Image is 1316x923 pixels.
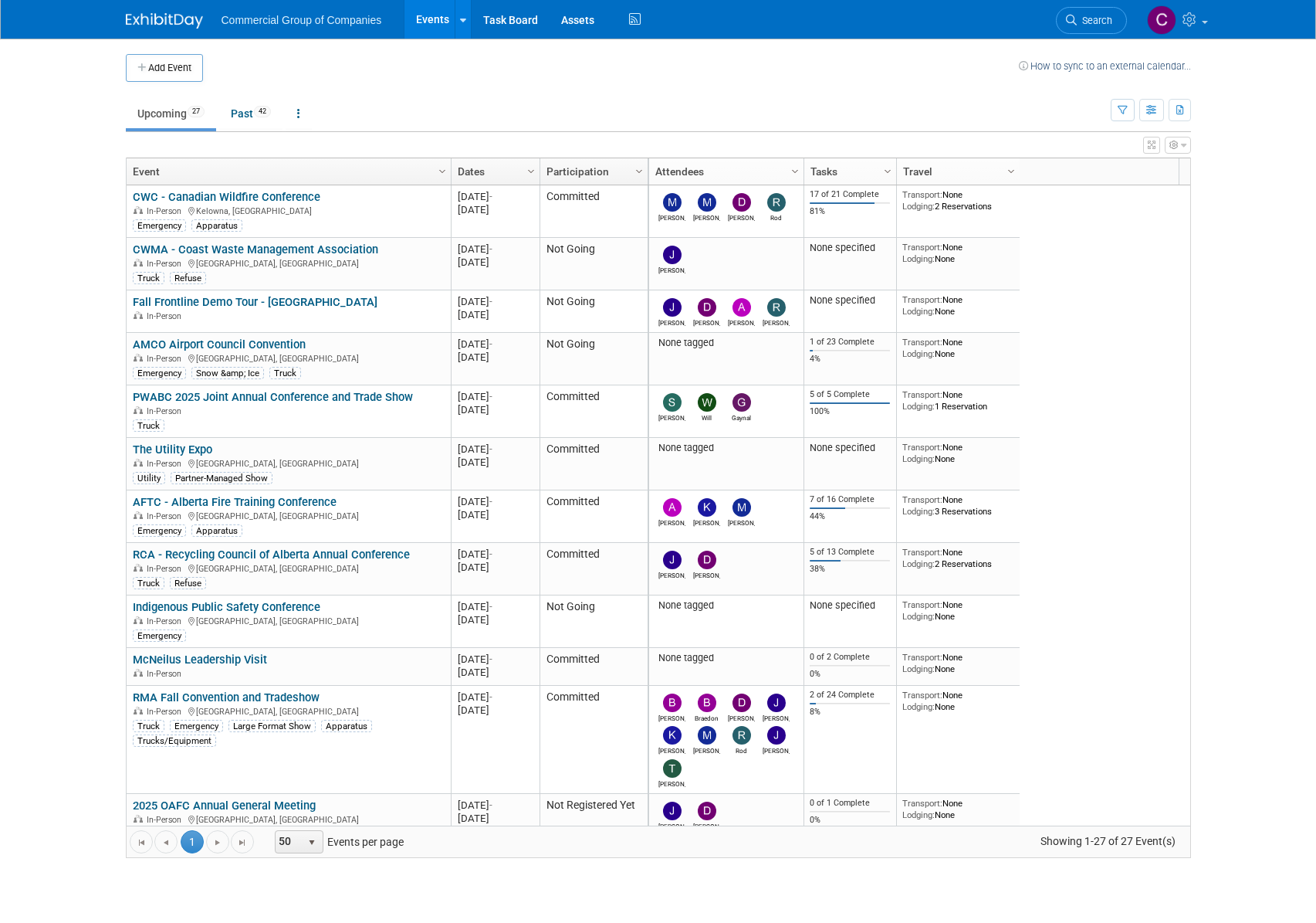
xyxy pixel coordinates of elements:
[133,390,413,404] a: PWABC 2025 Joint Annual Conference and Trade Show
[732,694,751,712] img: David West
[231,830,254,853] a: Go to the last page
[191,219,242,232] div: Apparatus
[133,456,444,470] div: [GEOGRAPHIC_DATA], [GEOGRAPHIC_DATA]
[147,616,186,626] span: In-Person
[489,443,492,455] span: -
[902,337,942,348] span: Transport:
[810,406,890,417] div: 100%
[133,295,377,309] a: Fall Frontline Demo Tour - [GEOGRAPHIC_DATA]
[728,517,755,527] div: Mike Feduniw
[540,385,648,438] td: Committed
[763,745,790,755] div: Joe Galloway
[134,815,143,823] img: In-Person Event
[489,296,492,307] span: -
[810,206,890,217] div: 81%
[147,707,186,717] span: In-Person
[728,412,755,422] div: Gaynal Brierley
[698,298,716,317] img: Derek MacDonald
[732,298,751,317] img: Alexander Cafovski
[663,726,682,745] img: Kelly Mayhew
[810,442,890,454] div: None specified
[133,338,306,351] a: AMCO Airport Council Convention
[902,337,1013,359] div: None None
[663,759,682,778] img: Trent Spencer
[902,690,1013,712] div: None None
[540,648,648,686] td: Committed
[147,511,186,521] span: In-Person
[658,820,685,830] div: Jamie Zimmerman
[1147,5,1176,35] img: Cole Mattern
[540,686,648,794] td: Committed
[489,799,492,811] span: -
[458,403,533,416] div: [DATE]
[147,815,186,825] span: In-Person
[693,412,720,422] div: Will Schwenger
[698,726,716,745] img: Mike Feduniw
[902,494,942,505] span: Transport:
[1056,7,1127,34] a: Search
[171,472,272,484] div: Partner-Managed Show
[767,298,786,317] img: Richard Gale
[170,720,223,732] div: Emergency
[458,308,533,321] div: [DATE]
[181,830,204,853] span: 1
[902,348,935,359] span: Lodging:
[902,506,935,517] span: Lodging:
[269,367,301,379] div: Truck
[458,561,533,574] div: [DATE]
[763,712,790,722] div: Jason Fast
[458,799,533,812] div: [DATE]
[902,294,942,305] span: Transport:
[133,204,444,217] div: Kelowna, [GEOGRAPHIC_DATA]
[655,652,797,664] div: None tagged
[810,564,890,575] div: 38%
[658,317,685,327] div: Jamie Zimmerman
[222,14,382,26] span: Commercial Group of Companies
[134,206,143,214] img: In-Person Event
[540,438,648,490] td: Committed
[219,99,282,128] a: Past42
[133,272,164,284] div: Truck
[154,830,178,853] a: Go to the previous page
[902,389,942,400] span: Transport:
[211,836,224,849] span: Go to the next page
[693,212,720,222] div: Mike Thomson
[902,809,935,820] span: Lodging:
[902,442,942,453] span: Transport:
[810,294,890,307] div: None specified
[698,193,716,212] img: Mike Thomson
[663,193,682,212] img: Mike Feduniw
[902,253,935,264] span: Lodging:
[133,653,267,667] a: McNeilus Leadership Visit
[810,690,890,701] div: 2 of 24 Complete
[693,820,720,830] div: Derek MacDonald
[133,219,186,232] div: Emergency
[728,745,755,755] div: Rod Leland
[902,599,942,610] span: Transport:
[540,794,648,847] td: Not Registered Yet
[126,54,203,82] button: Add Event
[902,242,1013,264] div: None None
[546,158,638,185] a: Participation
[879,158,896,182] a: Column Settings
[126,99,216,128] a: Upcoming27
[458,243,533,256] div: [DATE]
[306,836,318,849] span: select
[810,494,890,505] div: 7 of 16 Complete
[810,354,890,365] div: 4%
[458,338,533,351] div: [DATE]
[458,190,533,203] div: [DATE]
[902,652,942,663] span: Transport:
[134,311,143,319] img: In-Person Event
[133,351,444,365] div: [GEOGRAPHIC_DATA], [GEOGRAPHIC_DATA]
[135,836,147,849] span: Go to the first page
[133,367,186,379] div: Emergency
[732,498,751,517] img: Mike Feduniw
[191,524,242,537] div: Apparatus
[902,663,935,674] span: Lodging:
[902,294,1013,317] div: None None
[133,562,444,575] div: [GEOGRAPHIC_DATA], [GEOGRAPHIC_DATA]
[810,547,890,558] div: 5 of 13 Complete
[133,614,444,627] div: [GEOGRAPHIC_DATA], [GEOGRAPHIC_DATA]
[698,498,716,517] img: Kelly Mayhew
